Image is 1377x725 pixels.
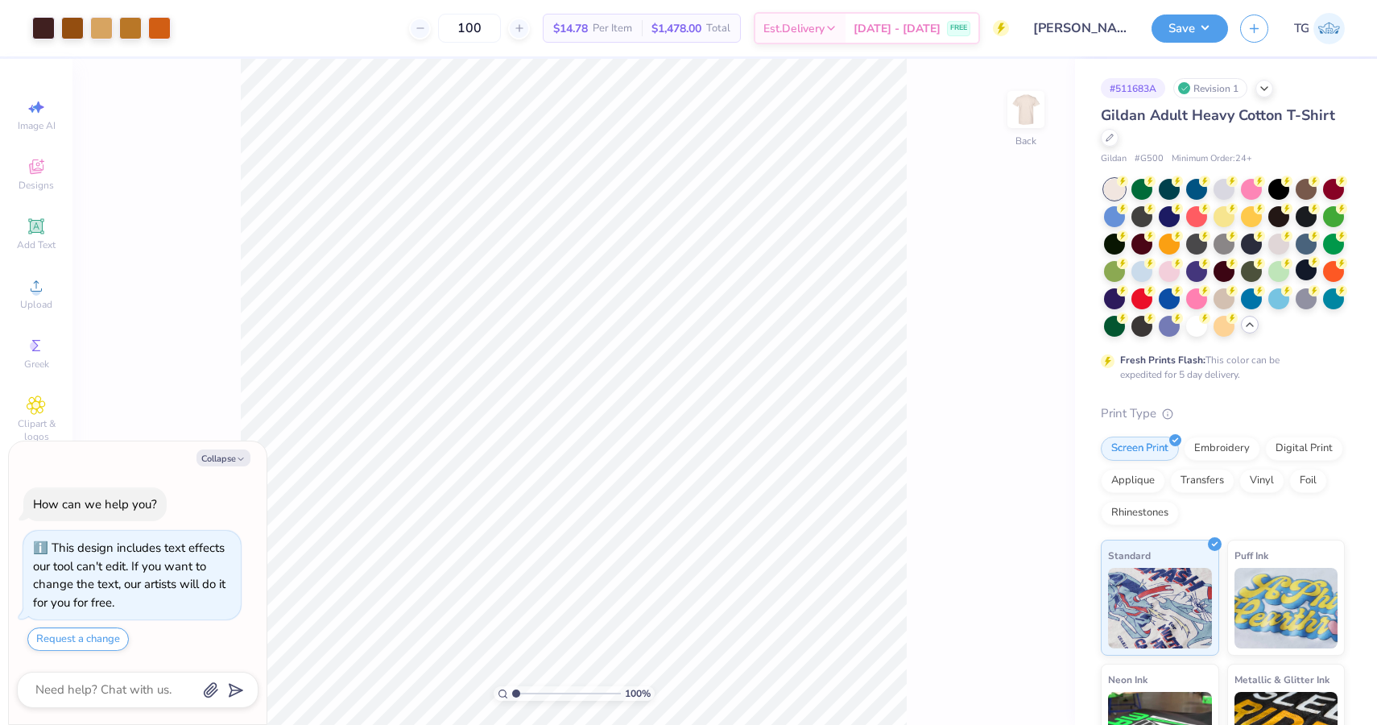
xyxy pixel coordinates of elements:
[625,686,651,701] span: 100 %
[1172,152,1252,166] span: Minimum Order: 24 +
[18,119,56,132] span: Image AI
[1234,547,1268,564] span: Puff Ink
[1101,469,1165,493] div: Applique
[1010,93,1042,126] img: Back
[1108,671,1147,688] span: Neon Ink
[1234,671,1329,688] span: Metallic & Glitter Ink
[1265,437,1343,461] div: Digital Print
[33,540,225,611] div: This design includes text effects our tool can't edit. If you want to change the text, our artist...
[1101,501,1179,525] div: Rhinestones
[1294,19,1309,38] span: TG
[1101,152,1127,166] span: Gildan
[1120,353,1318,382] div: This color can be expedited for 5 day delivery.
[1152,14,1228,43] button: Save
[24,358,49,371] span: Greek
[593,20,632,37] span: Per Item
[1294,13,1345,44] a: TG
[1173,78,1247,98] div: Revision 1
[1135,152,1164,166] span: # G500
[1101,106,1335,125] span: Gildan Adult Heavy Cotton T-Shirt
[27,628,129,651] button: Request a change
[1234,568,1338,648] img: Puff Ink
[1184,437,1260,461] div: Embroidery
[1239,469,1284,493] div: Vinyl
[438,14,501,43] input: – –
[33,496,157,512] div: How can we help you?
[1289,469,1327,493] div: Foil
[553,20,588,37] span: $14.78
[854,20,941,37] span: [DATE] - [DATE]
[651,20,701,37] span: $1,478.00
[1101,437,1179,461] div: Screen Print
[19,179,54,192] span: Designs
[1313,13,1345,44] img: Teagan Greisch
[1021,12,1139,44] input: Untitled Design
[1108,568,1212,648] img: Standard
[17,238,56,251] span: Add Text
[196,449,250,466] button: Collapse
[1120,354,1205,367] strong: Fresh Prints Flash:
[20,298,52,311] span: Upload
[706,20,730,37] span: Total
[950,23,967,34] span: FREE
[8,417,64,443] span: Clipart & logos
[1108,547,1151,564] span: Standard
[1101,78,1165,98] div: # 511683A
[1101,404,1345,423] div: Print Type
[763,20,825,37] span: Est. Delivery
[1015,134,1036,148] div: Back
[1170,469,1234,493] div: Transfers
